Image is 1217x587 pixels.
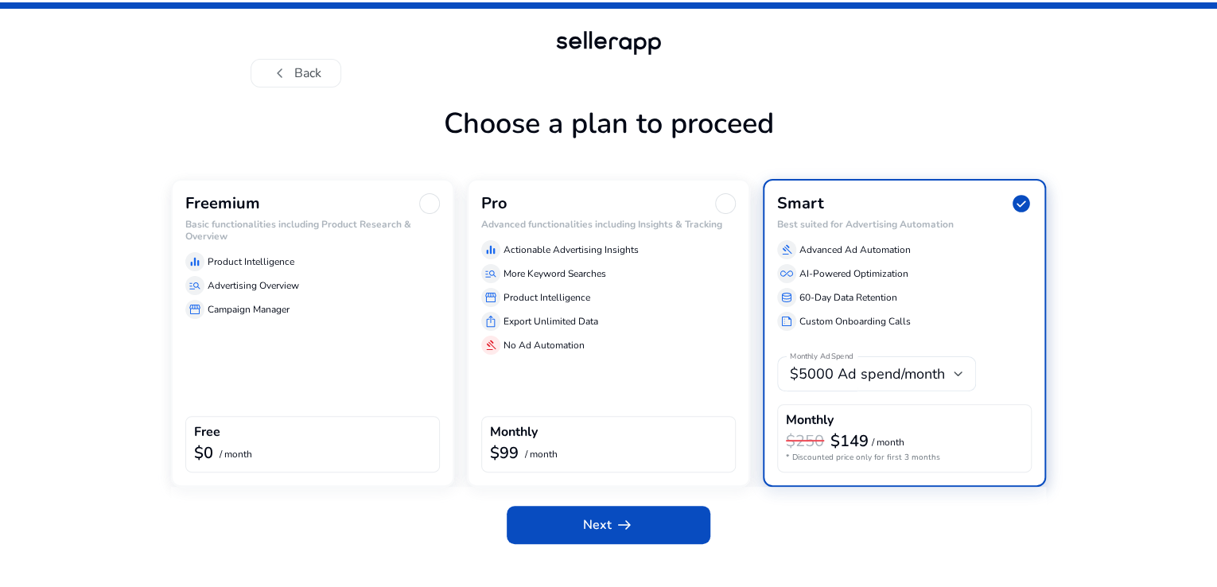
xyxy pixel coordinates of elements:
p: Actionable Advertising Insights [504,243,639,257]
mat-label: Monthly Ad Spend [790,352,853,363]
b: $149 [830,430,869,452]
button: Nextarrow_right_alt [507,506,710,544]
p: Advertising Overview [208,278,299,293]
span: check_circle [1011,193,1032,214]
h3: Smart [777,194,824,213]
span: manage_search [484,267,497,280]
span: ios_share [484,315,497,328]
span: arrow_right_alt [615,515,634,535]
span: storefront [484,291,497,304]
h6: Advanced functionalities including Insights & Tracking [481,219,736,230]
span: storefront [189,303,201,316]
p: Advanced Ad Automation [799,243,911,257]
span: $5000 Ad spend/month [790,364,945,383]
span: manage_search [189,279,201,292]
span: gavel [484,339,497,352]
span: chevron_left [270,64,290,83]
p: / month [220,449,252,460]
p: 60-Day Data Retention [799,290,897,305]
h4: Monthly [490,425,538,440]
p: No Ad Automation [504,338,585,352]
p: Product Intelligence [208,255,294,269]
span: equalizer [189,255,201,268]
p: Custom Onboarding Calls [799,314,911,328]
h6: Best suited for Advertising Automation [777,219,1032,230]
b: $0 [194,442,213,464]
h3: Freemium [185,194,260,213]
h4: Monthly [786,413,834,428]
p: / month [872,437,904,448]
h3: Pro [481,194,507,213]
p: AI-Powered Optimization [799,266,908,281]
span: all_inclusive [780,267,793,280]
h1: Choose a plan to proceed [171,107,1046,179]
p: More Keyword Searches [504,266,606,281]
p: / month [525,449,558,460]
p: Campaign Manager [208,302,290,317]
span: Next [583,515,634,535]
button: chevron_leftBack [251,59,341,87]
p: * Discounted price only for first 3 months [786,452,1023,464]
h3: $250 [786,432,824,451]
h6: Basic functionalities including Product Research & Overview [185,219,440,242]
b: $99 [490,442,519,464]
p: Product Intelligence [504,290,590,305]
span: summarize [780,315,793,328]
span: database [780,291,793,304]
span: gavel [780,243,793,256]
p: Export Unlimited Data [504,314,598,328]
span: equalizer [484,243,497,256]
h4: Free [194,425,220,440]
